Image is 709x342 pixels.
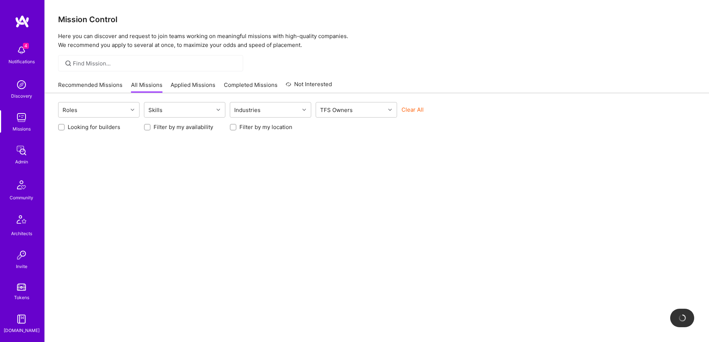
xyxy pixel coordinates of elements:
[232,105,262,115] div: Industries
[286,80,332,93] a: Not Interested
[15,158,28,166] div: Admin
[14,294,29,301] div: Tokens
[171,81,215,93] a: Applied Missions
[58,32,696,50] p: Here you can discover and request to join teams working on meaningful missions with high-quality ...
[318,105,354,115] div: TFS Owners
[9,58,35,65] div: Notifications
[14,312,29,326] img: guide book
[14,77,29,92] img: discovery
[401,106,424,114] button: Clear All
[10,194,33,202] div: Community
[239,123,292,131] label: Filter by my location
[302,108,306,112] i: icon Chevron
[73,60,238,67] input: Find Mission...
[14,143,29,158] img: admin teamwork
[678,314,686,322] img: loading
[154,123,213,131] label: Filter by my availability
[14,110,29,125] img: teamwork
[58,15,696,24] h3: Mission Control
[4,326,40,334] div: [DOMAIN_NAME]
[11,230,32,237] div: Architects
[131,81,162,93] a: All Missions
[68,123,120,131] label: Looking for builders
[388,108,392,112] i: icon Chevron
[13,176,30,194] img: Community
[147,105,164,115] div: Skills
[131,108,134,112] i: icon Chevron
[64,59,73,68] i: icon SearchGrey
[58,81,122,93] a: Recommended Missions
[13,212,30,230] img: Architects
[13,125,31,133] div: Missions
[17,284,26,291] img: tokens
[224,81,278,93] a: Completed Missions
[16,263,27,270] div: Invite
[11,92,32,100] div: Discovery
[15,15,30,28] img: logo
[23,43,29,49] span: 4
[14,248,29,263] img: Invite
[14,43,29,58] img: bell
[216,108,220,112] i: icon Chevron
[61,105,79,115] div: Roles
